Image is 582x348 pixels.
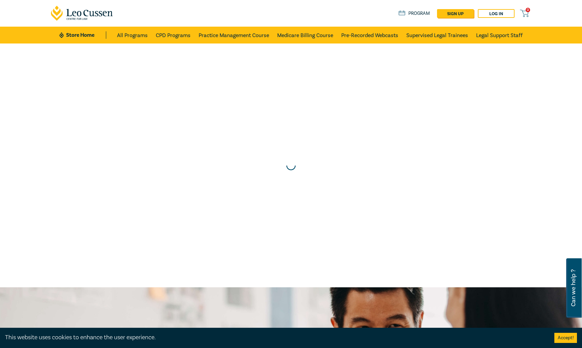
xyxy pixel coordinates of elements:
a: Store Home [59,31,106,39]
a: All Programs [117,27,148,43]
a: Log in [478,9,515,18]
a: CPD Programs [156,27,191,43]
a: sign up [437,9,474,18]
button: Accept cookies [554,333,577,343]
a: Legal Support Staff [476,27,523,43]
a: Program [399,10,430,17]
div: This website uses cookies to enhance the user experience. [5,333,544,342]
span: 0 [526,8,530,12]
a: Medicare Billing Course [277,27,333,43]
a: Pre-Recorded Webcasts [341,27,398,43]
a: Practice Management Course [199,27,269,43]
span: Can we help ? [570,262,577,314]
a: Supervised Legal Trainees [406,27,468,43]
